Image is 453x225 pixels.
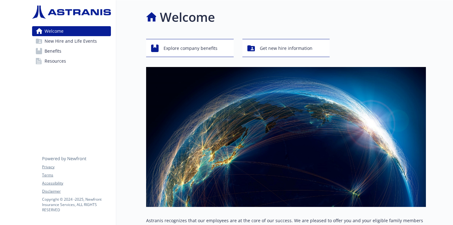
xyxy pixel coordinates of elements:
[45,26,64,36] span: Welcome
[32,36,111,46] a: New Hire and Life Events
[32,56,111,66] a: Resources
[42,197,111,213] p: Copyright © 2024 - 2025 , Newfront Insurance Services, ALL RIGHTS RESERVED
[160,8,215,26] h1: Welcome
[146,67,426,207] img: overview page banner
[146,39,234,57] button: Explore company benefits
[45,56,66,66] span: Resources
[42,164,111,170] a: Privacy
[42,172,111,178] a: Terms
[242,39,330,57] button: Get new hire information
[164,42,217,54] span: Explore company benefits
[32,46,111,56] a: Benefits
[45,36,97,46] span: New Hire and Life Events
[32,26,111,36] a: Welcome
[42,189,111,194] a: Disclaimer
[260,42,312,54] span: Get new hire information
[45,46,61,56] span: Benefits
[42,180,111,186] a: Accessibility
